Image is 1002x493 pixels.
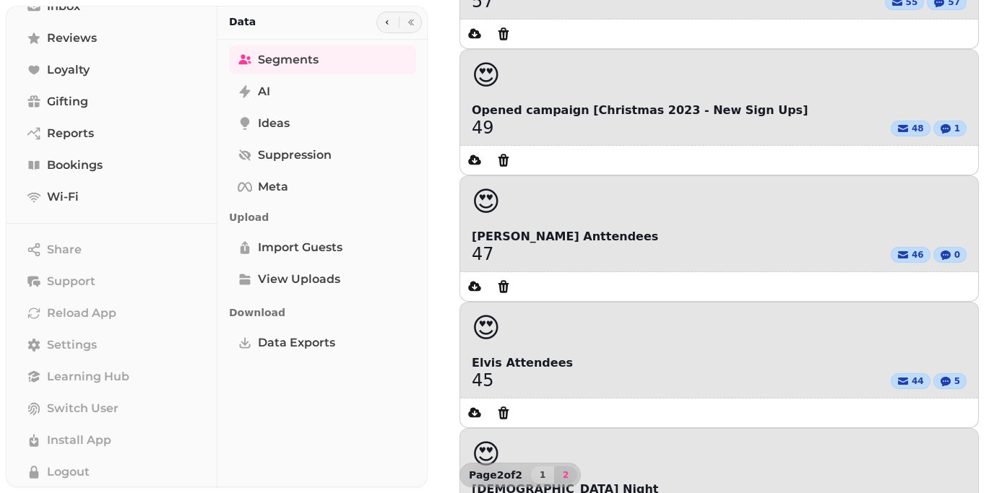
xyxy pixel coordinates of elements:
[47,157,103,174] span: Bookings
[472,102,967,119] span: Opened campaign [Christmas 2023 - New Sign Ups]
[47,463,90,481] span: Logout
[258,115,290,132] span: Ideas
[891,121,930,136] button: 48
[229,173,416,201] a: Meta
[554,466,577,484] button: 2
[47,368,129,385] span: Learning Hub
[891,247,930,263] button: 46
[531,466,577,484] nav: Pagination
[47,432,111,449] span: Install App
[460,398,489,427] button: data export
[229,109,416,138] a: Ideas
[460,19,489,48] button: data export
[472,228,967,245] span: [PERSON_NAME] Anttendees
[47,125,94,142] span: Reports
[891,373,930,389] button: 44
[489,272,518,301] button: Delete segment
[47,336,97,354] span: Settings
[229,328,416,357] a: Data Exports
[258,239,342,256] span: Import Guests
[489,398,518,427] button: Delete segment
[258,334,335,352] span: Data Exports
[258,147,332,164] span: Suppression
[472,245,494,263] a: 47
[954,123,960,134] span: 1
[229,204,416,230] p: Upload
[47,241,82,258] span: Share
[18,362,206,391] a: Learning Hub
[472,354,967,372] span: Elvis Attendees
[954,249,960,261] span: 0
[18,331,206,359] a: Settings
[472,188,501,217] span: 😍
[229,77,416,106] a: AI
[258,178,288,196] span: Meta
[472,372,494,389] a: 45
[229,300,416,326] p: Download
[472,119,494,136] a: 49
[47,30,97,47] span: Reviews
[217,40,428,487] nav: Tabs
[472,440,501,469] span: 😍
[489,146,518,175] button: Delete segment
[18,394,206,423] button: Switch User
[229,233,416,262] a: Import Guests
[912,249,924,261] span: 46
[472,61,501,90] span: 😍
[537,471,548,479] span: 1
[258,271,340,288] span: View Uploads
[463,468,528,482] p: Page 2 of 2
[229,45,416,74] a: Segments
[229,265,416,294] a: View Uploads
[18,235,206,264] button: Share
[912,375,924,387] span: 44
[18,267,206,296] button: Support
[18,56,206,84] a: Loyalty
[18,24,206,53] a: Reviews
[47,400,118,417] span: Switch User
[933,121,967,136] button: 1
[912,123,924,134] span: 48
[954,375,960,387] span: 5
[460,272,489,301] button: data export
[229,14,256,29] h2: Data
[258,83,270,100] span: AI
[560,471,571,479] span: 2
[18,183,206,211] a: Wi-Fi
[489,19,518,48] button: Delete segment
[18,119,206,148] a: Reports
[18,151,206,180] a: Bookings
[460,146,489,175] button: data export
[531,466,554,484] button: 1
[47,188,79,206] span: Wi-Fi
[472,314,501,343] span: 😍
[47,93,88,110] span: Gifting
[258,51,319,69] span: Segments
[47,61,90,79] span: Loyalty
[229,141,416,170] a: Suppression
[18,458,206,487] button: Logout
[933,247,967,263] button: 0
[933,373,967,389] button: 5
[47,273,95,290] span: Support
[18,426,206,455] button: Install App
[18,87,206,116] a: Gifting
[47,305,116,322] span: Reload App
[18,299,206,328] button: Reload App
